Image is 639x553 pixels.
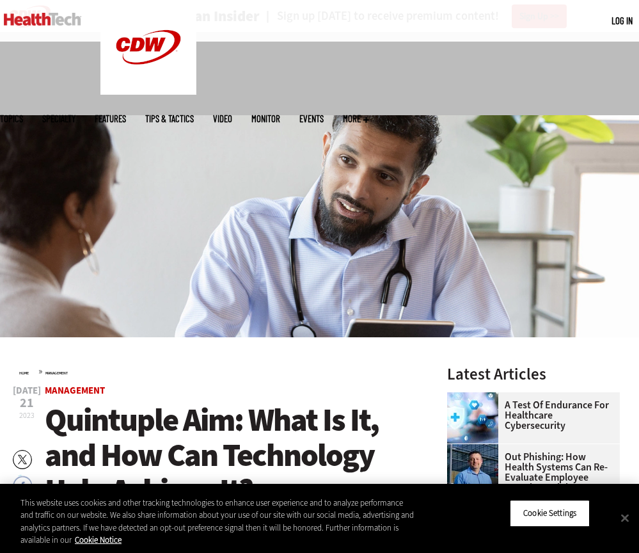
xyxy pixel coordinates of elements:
[447,392,498,444] img: Healthcare cybersecurity
[611,14,633,28] div: User menu
[75,534,122,545] a: More information about your privacy
[299,114,324,124] a: Events
[20,497,418,547] div: This website uses cookies and other tracking technologies to enhance user experience and to analy...
[13,386,41,396] span: [DATE]
[447,400,612,431] a: A Test of Endurance for Healthcare Cybersecurity
[19,371,29,376] a: Home
[95,114,126,124] a: Features
[611,504,639,532] button: Close
[447,452,612,493] a: Out Phishing: How Health Systems Can Re-Evaluate Employee Security Training
[447,392,505,403] a: Healthcare cybersecurity
[611,15,633,26] a: Log in
[45,371,68,376] a: Management
[13,397,41,410] span: 21
[447,444,505,454] a: Scott Currie
[145,114,194,124] a: Tips & Tactics
[447,444,498,495] img: Scott Currie
[213,114,232,124] a: Video
[19,410,35,421] span: 2023
[510,500,590,527] button: Cookie Settings
[447,366,620,382] h3: Latest Articles
[45,399,379,511] span: Quintuple Aim: What Is It, and How Can Technology Help Achieve It?
[100,84,196,98] a: CDW
[19,366,415,376] div: »
[42,114,75,124] span: Specialty
[4,13,81,26] img: Home
[343,114,369,124] span: More
[45,384,105,397] a: Management
[251,114,280,124] a: MonITor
